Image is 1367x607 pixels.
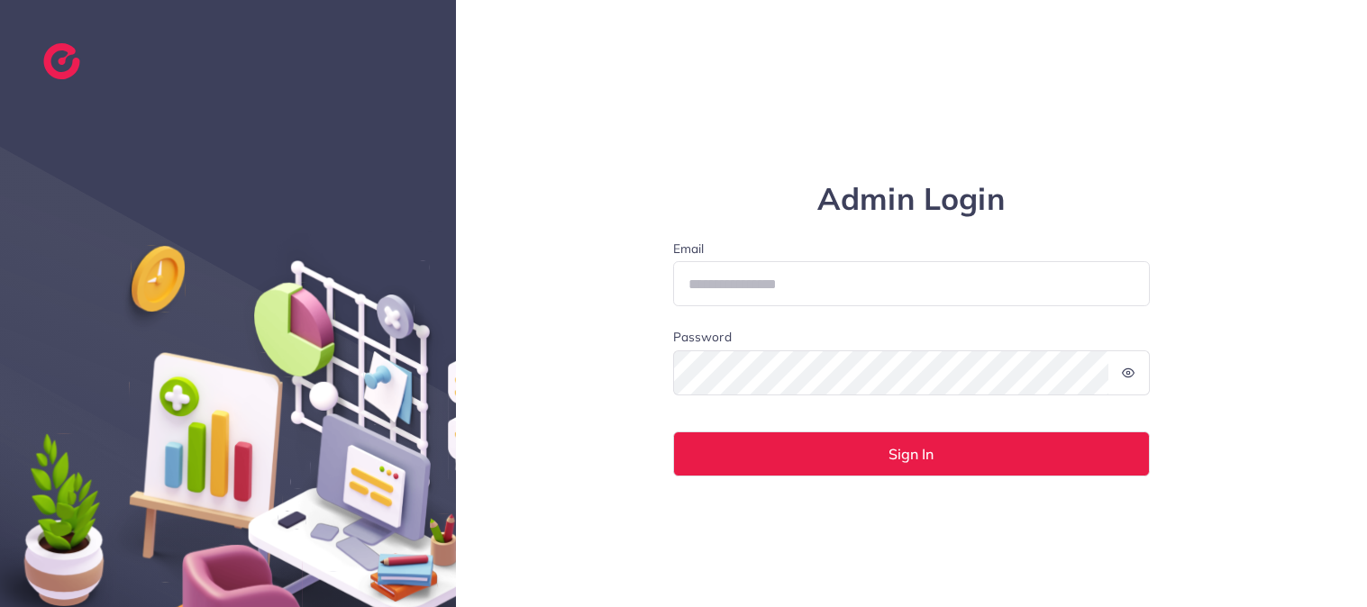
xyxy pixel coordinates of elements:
label: Password [673,328,732,346]
label: Email [673,240,1151,258]
h1: Admin Login [673,181,1151,218]
span: Sign In [889,447,934,461]
img: logo [43,43,80,79]
button: Sign In [673,431,1151,476]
